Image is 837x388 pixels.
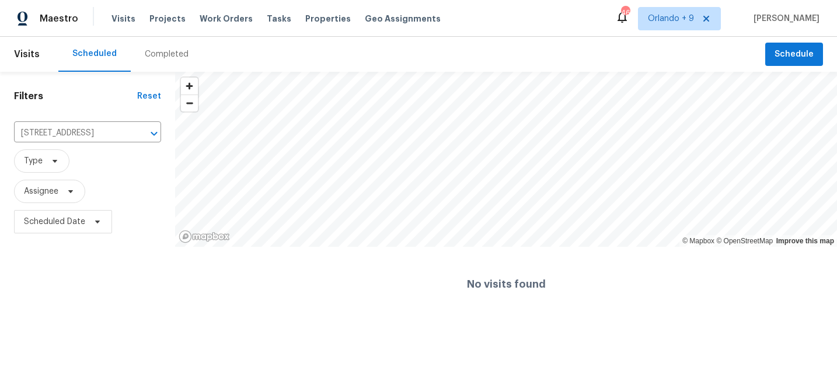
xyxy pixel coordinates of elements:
[24,216,85,228] span: Scheduled Date
[145,48,189,60] div: Completed
[716,237,773,245] a: OpenStreetMap
[14,41,40,67] span: Visits
[621,7,629,19] div: 466
[267,15,291,23] span: Tasks
[181,95,198,111] button: Zoom out
[111,13,135,25] span: Visits
[146,125,162,142] button: Open
[775,47,814,62] span: Schedule
[749,13,819,25] span: [PERSON_NAME]
[72,48,117,60] div: Scheduled
[24,155,43,167] span: Type
[14,90,137,102] h1: Filters
[305,13,351,25] span: Properties
[24,186,58,197] span: Assignee
[467,278,546,290] h4: No visits found
[200,13,253,25] span: Work Orders
[175,72,837,247] canvas: Map
[137,90,161,102] div: Reset
[765,43,823,67] button: Schedule
[181,78,198,95] button: Zoom in
[40,13,78,25] span: Maestro
[365,13,441,25] span: Geo Assignments
[776,237,834,245] a: Improve this map
[682,237,714,245] a: Mapbox
[149,13,186,25] span: Projects
[648,13,694,25] span: Orlando + 9
[179,230,230,243] a: Mapbox homepage
[14,124,128,142] input: Search for an address...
